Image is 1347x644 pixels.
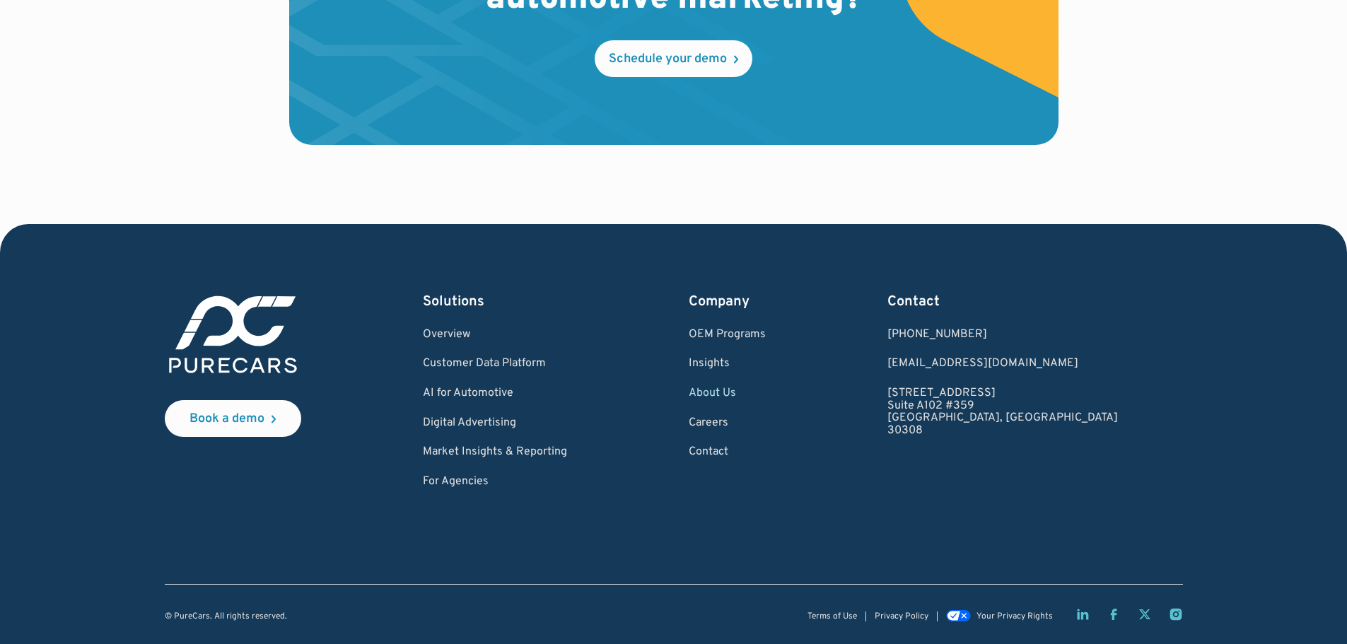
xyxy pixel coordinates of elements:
[689,292,766,312] div: Company
[165,292,301,377] img: purecars logo
[165,400,301,437] a: Book a demo
[423,476,567,488] a: For Agencies
[689,417,766,430] a: Careers
[189,413,264,426] div: Book a demo
[689,446,766,459] a: Contact
[423,358,567,370] a: Customer Data Platform
[1138,607,1152,621] a: Twitter X page
[689,329,766,341] a: OEM Programs
[946,611,1052,621] a: Your Privacy Rights
[887,387,1118,437] a: [STREET_ADDRESS]Suite A102 #359[GEOGRAPHIC_DATA], [GEOGRAPHIC_DATA]30308
[689,358,766,370] a: Insights
[423,329,567,341] a: Overview
[165,612,287,621] div: © PureCars. All rights reserved.
[976,612,1053,621] div: Your Privacy Rights
[595,40,752,77] a: Schedule your demo
[887,292,1118,312] div: Contact
[1075,607,1090,621] a: LinkedIn page
[1107,607,1121,621] a: Facebook page
[807,612,857,621] a: Terms of Use
[689,387,766,400] a: About Us
[423,446,567,459] a: Market Insights & Reporting
[423,387,567,400] a: AI for Automotive
[423,292,567,312] div: Solutions
[1169,607,1183,621] a: Instagram page
[887,358,1118,370] a: Email us
[423,417,567,430] a: Digital Advertising
[609,53,727,66] div: Schedule your demo
[887,329,1118,341] div: [PHONE_NUMBER]
[875,612,928,621] a: Privacy Policy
